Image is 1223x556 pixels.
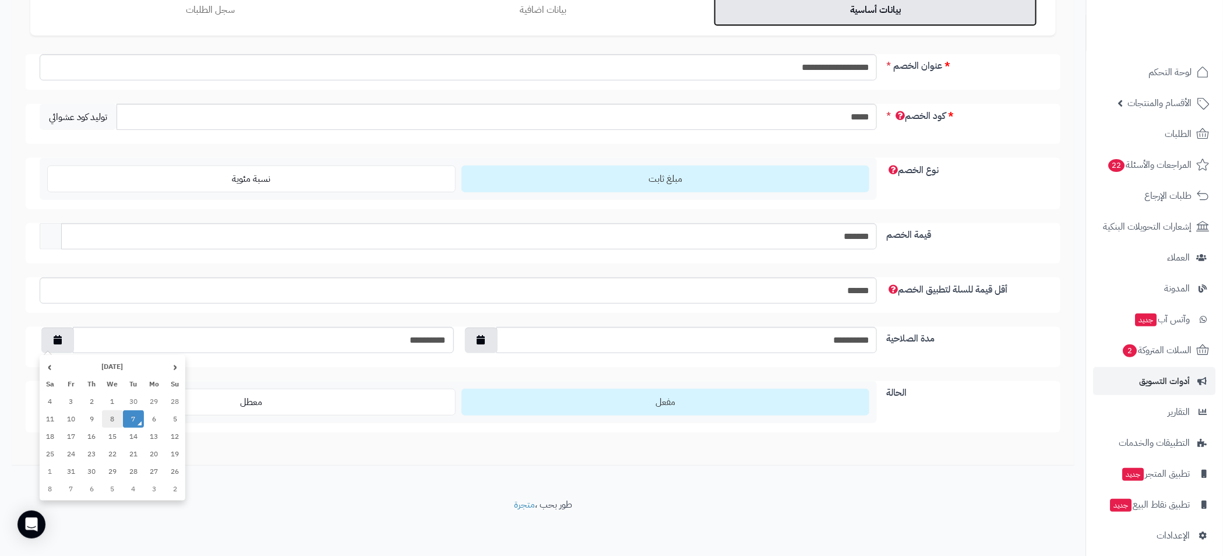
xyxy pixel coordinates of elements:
td: 18 [40,428,61,445]
th: ‹ [164,358,185,375]
a: التطبيقات والخدمات [1094,429,1216,457]
a: العملاء [1094,244,1216,272]
span: السلات المتروكة [1122,342,1192,358]
td: 8 [40,480,61,498]
a: لوحة التحكم [1094,58,1216,86]
label: قيمة الخصم [882,223,1051,242]
td: 8 [102,410,123,428]
span: الأقسام والمنتجات [1128,95,1192,111]
td: 10 [61,410,82,428]
td: 29 [144,393,165,410]
td: 5 [164,410,185,428]
span: الطلبات [1165,126,1192,142]
a: التقارير [1094,398,1216,426]
td: 1 [40,463,61,480]
td: 24 [61,445,82,463]
td: 6 [144,410,165,428]
th: Sa [40,375,61,393]
th: [DATE] [61,358,165,375]
span: كود الخصم [893,109,946,123]
span: إشعارات التحويلات البنكية [1104,219,1192,235]
span: وآتس آب [1134,311,1190,328]
td: 16 [81,428,102,445]
td: 2 [81,393,102,410]
span: جديد [1123,468,1144,481]
th: › [40,358,61,375]
th: Th [81,375,102,393]
th: Su [164,375,185,393]
td: 4 [40,393,61,410]
span: المدونة [1165,280,1190,297]
td: 12 [164,428,185,445]
div: Open Intercom Messenger [17,511,45,539]
td: 20 [144,445,165,463]
span: 22 [1109,159,1125,172]
span: التطبيقات والخدمات [1119,435,1190,451]
span: أقل قيمة للسلة لتطبيق الخصم [886,283,1007,297]
a: الإعدادات [1094,522,1216,550]
td: 30 [123,393,144,410]
span: تطبيق نقاط البيع [1109,497,1190,513]
td: 28 [123,463,144,480]
td: 28 [164,393,185,410]
td: 30 [81,463,102,480]
th: Mo [144,375,165,393]
td: 25 [40,445,61,463]
label: مدة الصلاحية [882,327,1051,346]
a: أدوات التسويق [1094,367,1216,395]
td: 2 [164,480,185,498]
span: جديد [1136,314,1157,326]
a: وآتس آبجديد [1094,305,1216,333]
a: المدونة [1094,275,1216,302]
th: We [102,375,123,393]
td: 31 [61,463,82,480]
span: جديد [1111,499,1132,512]
span: مبلغ ثابت [648,172,682,186]
span: تطبيق المتجر [1122,466,1190,482]
th: Fr [61,375,82,393]
span: طلبات الإرجاع [1145,188,1192,204]
a: إشعارات التحويلات البنكية [1094,213,1216,241]
td: 1 [102,393,123,410]
span: لوحة التحكم [1149,64,1192,80]
td: 9 [81,410,102,428]
td: 22 [102,445,123,463]
td: 11 [40,410,61,428]
td: 4 [123,480,144,498]
td: 26 [164,463,185,480]
td: 3 [144,480,165,498]
span: المراجعات والأسئلة [1108,157,1192,173]
span: 2 [1123,344,1137,357]
span: العملاء [1168,249,1190,266]
td: 21 [123,445,144,463]
a: متجرة [514,498,535,512]
td: 6 [81,480,102,498]
a: السلات المتروكة2 [1094,336,1216,364]
td: 7 [123,410,144,428]
td: 17 [61,428,82,445]
a: تطبيق المتجرجديد [1094,460,1216,488]
td: 19 [164,445,185,463]
td: 13 [144,428,165,445]
td: 5 [102,480,123,498]
a: تطبيق نقاط البيعجديد [1094,491,1216,519]
td: 15 [102,428,123,445]
th: Tu [123,375,144,393]
td: 23 [81,445,102,463]
span: التقارير [1168,404,1190,420]
a: الطلبات [1094,120,1216,148]
span: معطل [240,395,262,409]
a: المراجعات والأسئلة22 [1094,151,1216,179]
span: نوع الخصم [886,163,939,177]
a: طلبات الإرجاع [1094,182,1216,210]
td: 3 [61,393,82,410]
td: 29 [102,463,123,480]
td: 27 [144,463,165,480]
span: أدوات التسويق [1140,373,1190,389]
label: عنوان الخصم [882,54,1051,73]
span: نسبة مئوية [232,172,270,186]
span: توليد كود عشوائي [40,104,117,130]
span: مفعل [655,395,675,409]
label: الحالة [882,381,1051,400]
td: 7 [61,480,82,498]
